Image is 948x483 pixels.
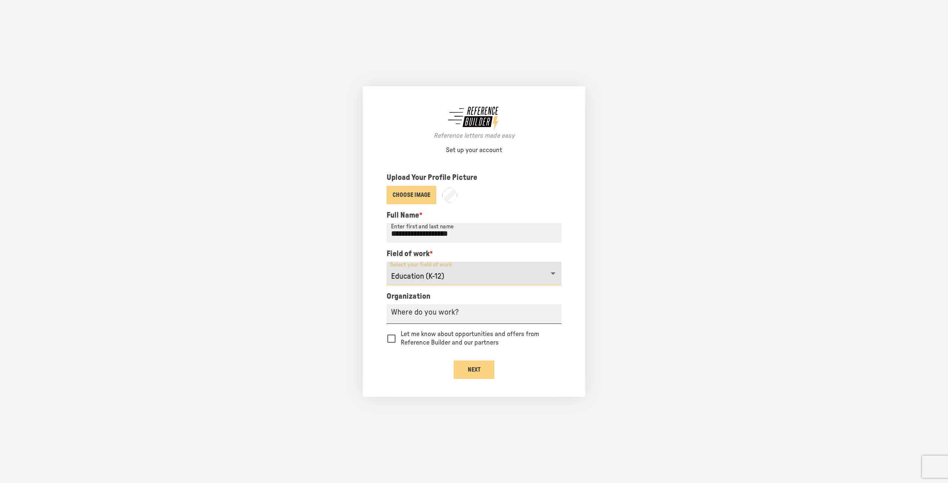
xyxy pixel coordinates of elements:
[387,262,561,285] div: Education (K-12)
[387,210,423,220] p: Full Name
[387,172,477,182] p: Upload Your Profile Picture
[387,259,455,269] label: Select your field of work
[387,186,436,204] label: Choose Image
[454,360,494,379] button: Next
[391,222,454,231] label: Enter first and last name
[387,249,433,259] p: Field of work
[401,330,555,348] p: Let me know about opportunities and offers from Reference Builder and our partners
[446,146,502,155] p: Set up your account
[446,104,502,132] img: logo
[387,291,430,301] p: Organization
[434,132,515,140] p: Reference letters made easy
